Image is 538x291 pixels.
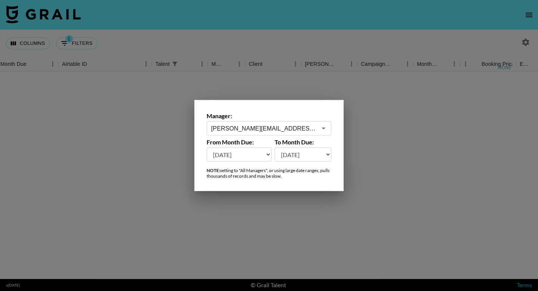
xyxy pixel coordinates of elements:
[207,168,331,179] div: setting to "All Managers", or using large date ranges, pulls thousands of records and may be slow.
[207,168,220,173] strong: NOTE:
[207,138,272,146] label: From Month Due:
[318,123,329,134] button: Open
[207,112,331,120] label: Manager:
[275,138,332,146] label: To Month Due:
